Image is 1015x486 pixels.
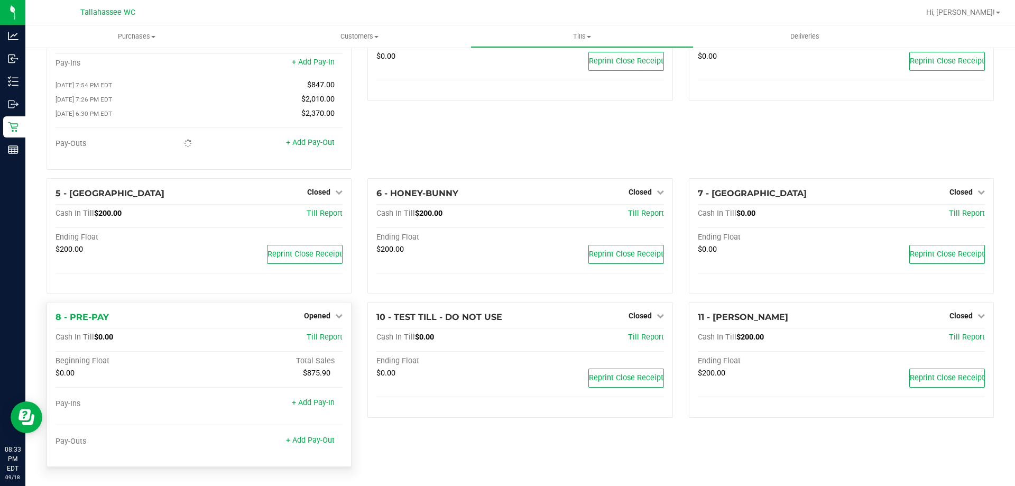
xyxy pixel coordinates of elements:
span: 8 - PRE-PAY [56,312,109,322]
span: $847.00 [307,80,335,89]
div: Ending Float [698,233,842,242]
a: + Add Pay-In [292,58,335,67]
a: Till Report [307,209,343,218]
span: $0.00 [698,245,717,254]
span: 6 - HONEY-BUNNY [376,188,458,198]
span: Purchases [25,32,248,41]
a: + Add Pay-Out [286,138,335,147]
span: $200.00 [415,209,442,218]
span: Cash In Till [56,209,94,218]
span: Cash In Till [698,209,736,218]
span: $2,370.00 [301,109,335,118]
span: Reprint Close Receipt [589,57,663,66]
span: $0.00 [415,333,434,342]
div: Pay-Ins [56,59,199,68]
span: [DATE] 7:54 PM EDT [56,81,112,89]
span: Opened [304,311,330,320]
span: $200.00 [698,369,725,378]
div: Ending Float [376,356,520,366]
span: Closed [949,311,973,320]
p: 08:33 PM EDT [5,445,21,473]
span: Cash In Till [698,333,736,342]
div: Total Sales [199,356,343,366]
a: Purchases [25,25,248,48]
div: Ending Float [698,356,842,366]
a: Deliveries [694,25,916,48]
span: Closed [629,311,652,320]
span: Cash In Till [376,209,415,218]
button: Reprint Close Receipt [588,245,664,264]
span: $2,010.00 [301,95,335,104]
span: $200.00 [736,333,764,342]
span: $0.00 [376,369,395,378]
span: Deliveries [776,32,834,41]
a: Till Report [628,333,664,342]
span: 5 - [GEOGRAPHIC_DATA] [56,188,164,198]
span: Cash In Till [56,333,94,342]
span: [DATE] 6:30 PM EDT [56,110,112,117]
inline-svg: Outbound [8,99,19,109]
div: Pay-Outs [56,437,199,446]
span: Tallahassee WC [80,8,135,17]
div: Pay-Outs [56,139,199,149]
button: Reprint Close Receipt [909,369,985,388]
span: [DATE] 7:26 PM EDT [56,96,112,103]
span: Tills [471,32,693,41]
span: Reprint Close Receipt [589,250,663,259]
button: Reprint Close Receipt [588,369,664,388]
span: Closed [629,188,652,196]
span: Cash In Till [376,333,415,342]
span: Reprint Close Receipt [589,373,663,382]
inline-svg: Reports [8,144,19,155]
span: Closed [949,188,973,196]
a: Till Report [949,209,985,218]
a: + Add Pay-Out [286,436,335,445]
span: $0.00 [56,369,75,378]
inline-svg: Inventory [8,76,19,87]
button: Reprint Close Receipt [909,245,985,264]
span: Reprint Close Receipt [910,373,984,382]
span: $200.00 [56,245,83,254]
inline-svg: Retail [8,122,19,132]
button: Reprint Close Receipt [588,52,664,71]
iframe: Resource center [11,401,42,433]
button: Reprint Close Receipt [909,52,985,71]
span: Customers [248,32,470,41]
span: $0.00 [376,52,395,61]
span: 11 - [PERSON_NAME] [698,312,788,322]
span: $0.00 [698,52,717,61]
a: Customers [248,25,470,48]
button: Reprint Close Receipt [267,245,343,264]
span: Reprint Close Receipt [910,57,984,66]
div: Beginning Float [56,356,199,366]
p: 09/18 [5,473,21,481]
inline-svg: Analytics [8,31,19,41]
a: Tills [470,25,693,48]
span: $200.00 [376,245,404,254]
inline-svg: Inbound [8,53,19,64]
span: Hi, [PERSON_NAME]! [926,8,995,16]
span: $0.00 [736,209,755,218]
span: 10 - TEST TILL - DO NOT USE [376,312,502,322]
a: + Add Pay-In [292,398,335,407]
span: 7 - [GEOGRAPHIC_DATA] [698,188,807,198]
span: Reprint Close Receipt [267,250,342,259]
span: Reprint Close Receipt [910,250,984,259]
a: Till Report [628,209,664,218]
div: Ending Float [56,233,199,242]
span: Closed [307,188,330,196]
a: Till Report [307,333,343,342]
a: Till Report [949,333,985,342]
div: Ending Float [376,233,520,242]
span: $0.00 [94,333,113,342]
div: Pay-Ins [56,399,199,409]
span: $875.90 [303,369,330,378]
span: $200.00 [94,209,122,218]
